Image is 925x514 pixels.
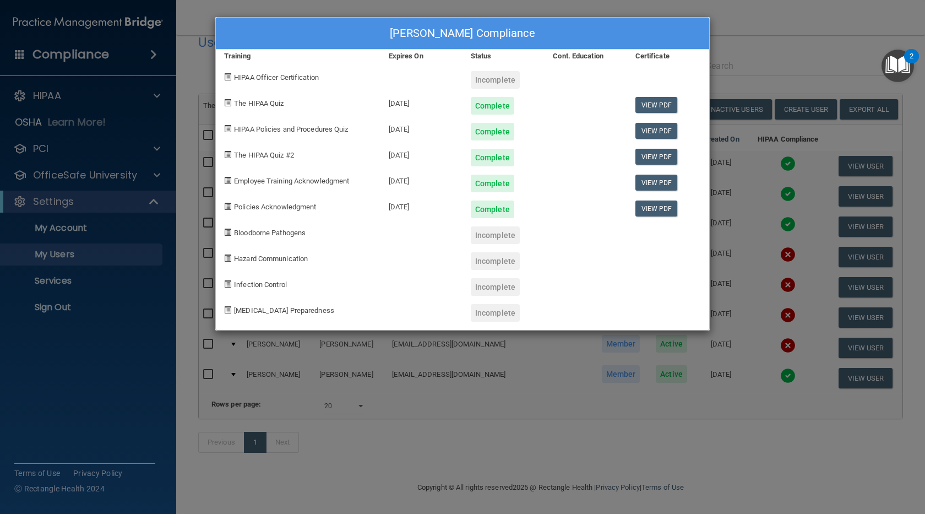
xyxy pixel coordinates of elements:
span: HIPAA Policies and Procedures Quiz [234,125,348,133]
div: [DATE] [380,115,463,140]
a: View PDF [635,175,678,191]
span: The HIPAA Quiz [234,99,284,107]
div: Incomplete [471,226,520,244]
span: [MEDICAL_DATA] Preparedness [234,306,334,315]
div: Expires On [380,50,463,63]
div: Complete [471,97,514,115]
div: Incomplete [471,252,520,270]
span: Bloodborne Pathogens [234,229,306,237]
div: Complete [471,201,514,218]
a: View PDF [635,149,678,165]
div: Training [216,50,380,63]
a: View PDF [635,201,678,217]
div: Complete [471,149,514,166]
span: Hazard Communication [234,255,308,263]
div: Cont. Education [545,50,627,63]
div: [DATE] [380,192,463,218]
div: 2 [910,56,913,71]
div: Complete [471,123,514,140]
span: Employee Training Acknowledgment [234,177,349,185]
div: Incomplete [471,304,520,322]
span: The HIPAA Quiz #2 [234,151,294,159]
div: [PERSON_NAME] Compliance [216,18,709,50]
div: [DATE] [380,166,463,192]
div: [DATE] [380,89,463,115]
a: View PDF [635,97,678,113]
span: Infection Control [234,280,287,289]
div: Incomplete [471,278,520,296]
div: Status [463,50,545,63]
a: View PDF [635,123,678,139]
span: Policies Acknowledgment [234,203,316,211]
span: HIPAA Officer Certification [234,73,319,82]
div: [DATE] [380,140,463,166]
div: Certificate [627,50,709,63]
div: Complete [471,175,514,192]
button: Open Resource Center, 2 new notifications [882,50,914,82]
div: Incomplete [471,71,520,89]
